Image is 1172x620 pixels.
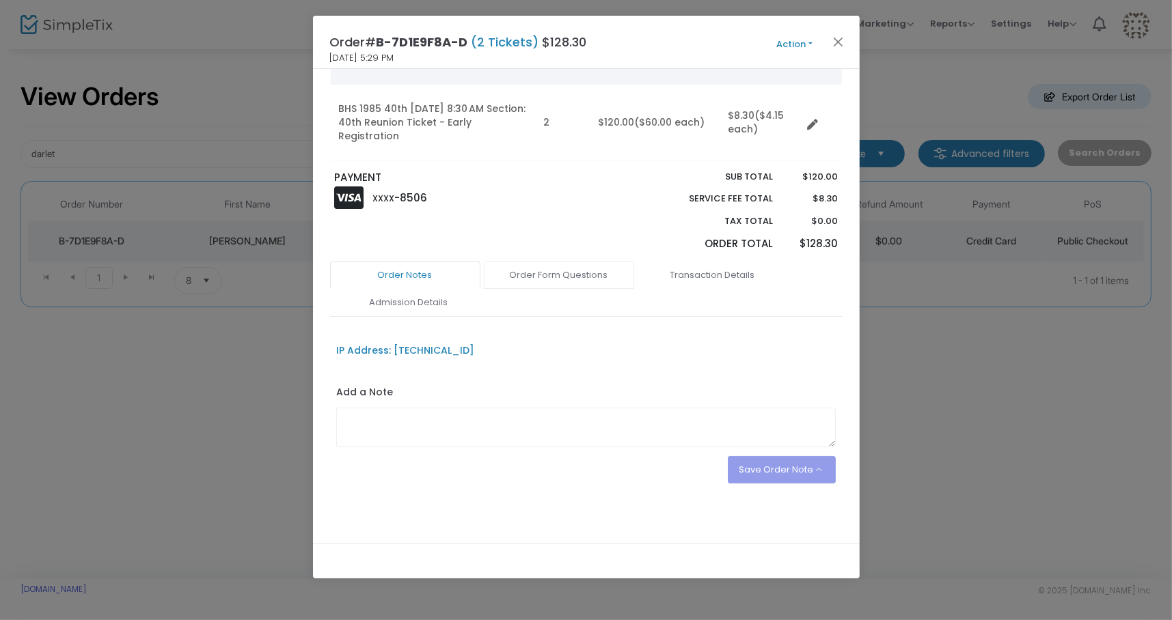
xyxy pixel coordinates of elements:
span: B-7D1E9F8A-D [377,33,468,51]
p: Service Fee Total [657,192,774,206]
a: Transaction Details [638,261,788,290]
div: Data table [331,37,842,160]
p: Tax Total [657,214,774,228]
label: Add a Note [336,385,393,403]
p: $128.30 [787,236,838,252]
td: $8.30 [720,85,802,160]
td: $120.00 [590,85,720,160]
p: Sub total [657,170,774,184]
a: Order Notes [330,261,480,290]
p: $8.30 [787,192,838,206]
td: 2 [536,85,590,160]
span: XXXX [373,193,395,204]
p: $120.00 [787,170,838,184]
span: [DATE] 5:29 PM [330,51,394,65]
span: -8506 [395,191,428,205]
h4: Order# $128.30 [330,33,587,51]
button: Action [754,37,836,52]
p: PAYMENT [334,170,580,186]
span: ($4.15 each) [728,109,785,136]
p: Order Total [657,236,774,252]
span: (2 Tickets) [468,33,543,51]
div: IP Address: [TECHNICAL_ID] [336,343,474,358]
span: ($60.00 each) [635,115,705,129]
p: $0.00 [787,214,838,228]
a: Admission Details [333,288,484,317]
td: BHS 1985 40th [DATE] 8:30 AM Section: 40th Reunion Ticket - Early Registration [331,85,536,160]
button: Close [829,33,847,51]
a: Order Form Questions [484,261,634,290]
